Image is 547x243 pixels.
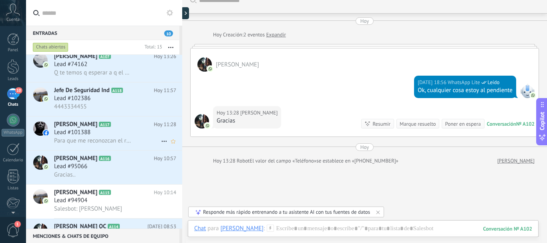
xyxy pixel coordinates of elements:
[240,109,278,117] span: Adela Rodriguez
[54,197,87,205] span: Lead #94904
[2,48,25,53] div: Panel
[54,223,106,231] span: [PERSON_NAME] QC
[418,78,448,86] div: [DATE] 18:56
[154,52,176,60] span: Hoy 13:26
[360,143,369,151] div: Hoy
[54,60,87,68] span: Lead #74162
[141,43,162,51] div: Total: 15
[207,66,213,72] img: com.amocrm.amocrmwa.svg
[154,120,176,129] span: Hoy 11:28
[54,171,76,179] span: Gracias..
[54,103,87,110] span: 4443334455
[99,122,111,127] span: A117
[372,120,390,128] div: Resumir
[217,117,278,125] div: Gracias
[213,31,286,39] div: Creación:
[516,120,535,127] div: № A102
[205,123,210,129] img: com.amocrm.amocrmwa.svg
[26,116,182,150] a: avataricon[PERSON_NAME]A117Hoy 11:28Lead #101388Para que me reconozcan el riesgo laboral?
[360,17,369,25] div: Hoy
[162,40,179,54] button: Más
[488,78,500,86] span: Leído
[497,157,535,165] a: [PERSON_NAME]
[243,31,265,39] span: 2 eventos
[26,185,182,218] a: avataricon[PERSON_NAME]A115Hoy 10:14Lead #94904Salesbot: [PERSON_NAME]
[2,102,25,107] div: Chats
[2,186,25,191] div: Listas
[99,156,111,161] span: A116
[43,96,49,102] img: icon
[530,92,536,98] img: com.amocrm.amocrmwa.svg
[6,17,20,22] span: Cuenta
[43,62,49,68] img: icon
[54,205,122,213] span: Salesbot: [PERSON_NAME]
[213,31,223,39] div: Hoy
[54,189,97,197] span: [PERSON_NAME]
[33,42,68,52] div: Chats abiertos
[266,31,286,39] a: Expandir
[164,30,173,36] span: 10
[54,69,132,76] span: Q te temos q esperar a q el doctor [PERSON_NAME] vea q llega alas 3 si para esa hora no llega pz ...
[2,76,25,82] div: Leads
[154,86,176,94] span: Hoy 11:57
[520,84,535,98] span: WhatsApp Lite
[220,225,263,232] div: Adela Rodriguez
[263,225,265,233] span: :
[54,120,97,129] span: [PERSON_NAME]
[418,86,513,94] div: Ok, cualquier cosa estoy al pendiente
[26,26,179,40] div: Entradas
[26,229,179,243] div: Menciones & Chats de equipo
[43,198,49,204] img: icon
[111,88,123,93] span: A118
[216,61,259,68] span: Adela Rodriguez
[54,94,90,102] span: Lead #102386
[43,130,49,136] img: icon
[538,112,546,130] span: Copilot
[54,52,97,60] span: [PERSON_NAME]
[154,189,176,197] span: Hoy 10:14
[54,137,132,145] span: Para que me reconozcan el riesgo laboral?
[54,129,90,137] span: Lead #101388
[99,190,111,195] span: A115
[15,87,22,94] span: 10
[207,225,219,233] span: para
[99,54,111,59] span: A107
[154,155,176,163] span: Hoy 10:57
[26,48,182,82] a: avataricon[PERSON_NAME]A107Hoy 13:26Lead #74162Q te temos q esperar a q el doctor [PERSON_NAME] v...
[250,157,317,165] span: El valor del campo «Teléfono»
[54,163,87,171] span: Lead #95066
[197,57,212,72] span: Adela Rodriguez
[108,224,119,229] span: A114
[316,157,398,165] span: se establece en «[PHONE_NUMBER]»
[195,114,209,129] span: Adela Rodriguez
[43,164,49,170] img: icon
[181,7,189,19] div: Mostrar
[445,120,481,128] div: Poner en espera
[483,225,532,232] div: 102
[448,78,480,86] span: WhatsApp Lite
[213,157,237,165] div: Hoy 13:28
[2,129,24,137] div: WhatsApp
[487,120,516,127] div: Conversación
[26,82,182,116] a: avatariconJefe De Seguridad IndA118Hoy 11:57Lead #1023864443334455
[54,155,97,163] span: [PERSON_NAME]
[14,221,21,227] span: 1
[203,209,370,215] div: Responde más rápido entrenando a tu asistente AI con tus fuentes de datos
[237,157,249,164] span: Robot
[26,151,182,184] a: avataricon[PERSON_NAME]A116Hoy 10:57Lead #95066Gracias..
[2,158,25,163] div: Calendario
[54,86,110,94] span: Jefe De Seguridad Ind
[400,120,436,128] div: Marque resuelto
[147,223,176,231] span: [DATE] 08:53
[217,109,240,117] div: Hoy 13:28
